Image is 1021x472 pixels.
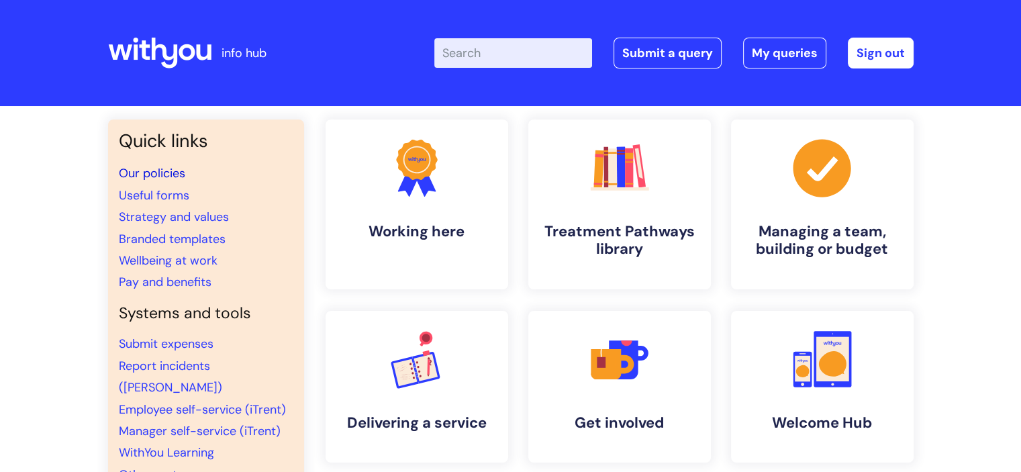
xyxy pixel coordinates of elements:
[326,120,508,289] a: Working here
[336,414,497,432] h4: Delivering a service
[119,231,226,247] a: Branded templates
[119,252,217,269] a: Wellbeing at work
[743,38,826,68] a: My queries
[434,38,592,68] input: Search
[119,358,222,395] a: Report incidents ([PERSON_NAME])
[119,304,293,323] h4: Systems and tools
[528,311,711,463] a: Get involved
[119,130,293,152] h3: Quick links
[222,42,266,64] p: info hub
[119,209,229,225] a: Strategy and values
[119,274,211,290] a: Pay and benefits
[119,165,185,181] a: Our policies
[731,311,914,463] a: Welcome Hub
[539,414,700,432] h4: Get involved
[119,444,214,461] a: WithYou Learning
[119,336,213,352] a: Submit expenses
[119,423,281,439] a: Manager self-service (iTrent)
[848,38,914,68] a: Sign out
[614,38,722,68] a: Submit a query
[731,120,914,289] a: Managing a team, building or budget
[336,223,497,240] h4: Working here
[742,223,903,258] h4: Managing a team, building or budget
[119,187,189,203] a: Useful forms
[528,120,711,289] a: Treatment Pathways library
[326,311,508,463] a: Delivering a service
[119,402,286,418] a: Employee self-service (iTrent)
[434,38,914,68] div: | -
[539,223,700,258] h4: Treatment Pathways library
[742,414,903,432] h4: Welcome Hub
